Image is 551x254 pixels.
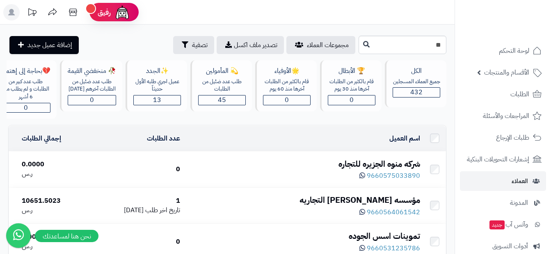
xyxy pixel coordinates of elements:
[91,237,180,247] div: 0
[68,78,116,93] div: طلب عدد ضئيل من الطلبات آخرهم [DATE]
[22,134,61,143] a: إجمالي الطلبات
[460,106,546,126] a: المراجعات والأسئلة
[90,95,94,105] span: 0
[512,175,528,187] span: العملاء
[460,84,546,104] a: الطلبات
[27,40,72,50] span: إضافة عميل جديد
[22,196,85,206] div: 10651.5023
[91,196,180,206] div: 1
[350,95,354,105] span: 0
[217,36,284,54] a: تصدير ملف اكسل
[9,36,79,54] a: إضافة عميل جديد
[492,240,528,252] span: أدوات التسويق
[114,4,130,20] img: ai-face.png
[187,158,420,170] div: شركه منوه الجزيره للتجاره
[189,60,254,119] a: 💫 المأمولينطلب عدد ضئيل من الطلبات45
[483,110,529,122] span: المراجعات والأسئلة
[460,215,546,234] a: وآتس آبجديد
[510,197,528,209] span: المدونة
[499,45,529,57] span: لوحة التحكم
[489,219,528,230] span: وآتس آب
[145,205,180,215] span: تاريخ اخر طلب
[173,36,214,54] button: تصفية
[153,95,161,105] span: 13
[124,60,189,119] a: ✨الجددعميل اجري طلبه الأول حديثاّ13
[286,36,355,54] a: مجموعات العملاء
[328,66,375,76] div: 🏆 الأبطال
[495,22,543,39] img: logo-2.png
[460,171,546,191] a: العملاء
[198,66,246,76] div: 💫 المأمولين
[22,4,42,23] a: تحديثات المنصة
[496,132,529,143] span: طلبات الإرجاع
[192,40,208,50] span: تصفية
[22,206,85,215] div: ر.س
[187,230,420,242] div: تموينات اسس الجوده
[1,66,50,76] div: 💔بحاجة إلى إهتمام
[263,78,311,93] div: قام بالكثير من الطلبات آخرها منذ 60 يوم
[98,7,111,17] span: رفيق
[133,78,181,93] div: عميل اجري طلبه الأول حديثاّ
[133,66,181,76] div: ✨الجدد
[328,78,375,93] div: قام بالكثير من الطلبات آخرها منذ 30 يوم
[254,60,318,119] a: 🌟الأوفياءقام بالكثير من الطلبات آخرها منذ 60 يوم0
[263,66,311,76] div: 🌟الأوفياء
[318,60,383,119] a: 🏆 الأبطالقام بالكثير من الطلبات آخرها منذ 30 يوم0
[198,78,246,93] div: طلب عدد ضئيل من الطلبات
[187,194,420,206] div: مؤسسه [PERSON_NAME] التجاريه
[510,88,529,100] span: الطلبات
[389,134,420,143] a: اسم العميل
[58,60,124,119] a: 🥀 منخفضي القيمةطلب عدد ضئيل من الطلبات آخرهم [DATE]0
[68,66,116,76] div: 🥀 منخفضي القيمة
[91,165,180,174] div: 0
[410,87,423,97] span: 432
[367,243,420,253] span: 9660531235786
[460,193,546,213] a: المدونة
[285,95,289,105] span: 0
[383,60,448,119] a: الكلجميع العملاء المسجلين432
[91,206,180,215] div: [DATE]
[484,67,529,78] span: الأقسام والمنتجات
[22,160,85,169] div: 0.0000
[359,207,420,217] a: 9660564061542
[393,66,440,76] div: الكل
[460,150,546,169] a: إشعارات التحويلات البنكية
[359,243,420,253] a: 9660531235786
[460,41,546,61] a: لوحة التحكم
[393,78,440,86] div: جميع العملاء المسجلين
[307,40,349,50] span: مجموعات العملاء
[359,171,420,181] a: 9660575033890
[367,207,420,217] span: 9660564061542
[367,171,420,181] span: 9660575033890
[489,220,505,229] span: جديد
[234,40,277,50] span: تصدير ملف اكسل
[22,169,85,179] div: ر.س
[467,154,529,165] span: إشعارات التحويلات البنكية
[1,78,50,101] div: طلب عدد كبير من الطلبات و لم يطلب منذ 6 أشهر
[218,95,226,105] span: 45
[24,103,28,113] span: 0
[147,134,180,143] a: عدد الطلبات
[460,128,546,147] a: طلبات الإرجاع
[22,242,85,251] div: ر.س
